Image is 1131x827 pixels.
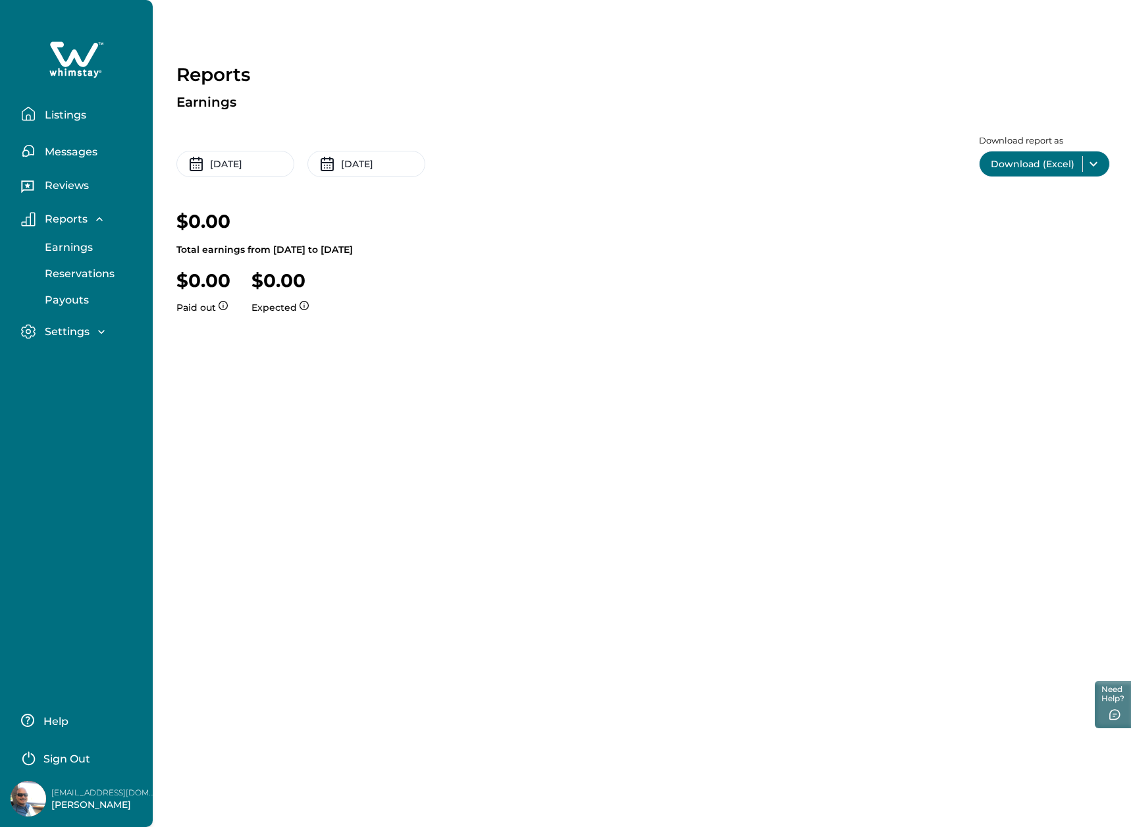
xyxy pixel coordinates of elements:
[979,151,1110,177] button: Download (Excel)
[41,325,90,338] p: Settings
[11,781,46,816] img: Whimstay Host
[39,715,68,728] p: Help
[307,151,425,177] input: To date
[21,138,142,164] button: Messages
[43,753,90,766] p: Sign Out
[21,174,142,201] button: Reviews
[176,63,1107,86] p: Reports
[41,146,97,159] p: Messages
[41,241,93,254] p: Earnings
[21,101,142,127] button: Listings
[51,799,157,812] p: [PERSON_NAME]
[41,267,115,280] p: Reservations
[176,151,294,177] input: From date
[41,213,88,226] p: Reports
[21,212,142,227] button: Reports
[251,269,309,292] p: $0.00
[251,292,309,313] p: Expected
[30,261,151,287] button: Reservations
[21,744,138,770] button: Sign Out
[176,269,230,292] p: $0.00
[21,707,138,734] button: Help
[176,210,353,232] p: $0.00
[176,233,353,257] p: Total earnings from [DATE] to [DATE]
[979,136,1107,146] p: Download report as
[30,287,151,313] button: Payouts
[51,786,157,799] p: [EMAIL_ADDRESS][DOMAIN_NAME]
[176,96,236,109] p: Earnings
[30,234,151,261] button: Earnings
[41,109,86,122] p: Listings
[21,324,142,339] button: Settings
[41,294,89,307] p: Payouts
[176,292,230,313] p: Paid out
[21,234,142,313] div: Reports
[41,179,89,192] p: Reviews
